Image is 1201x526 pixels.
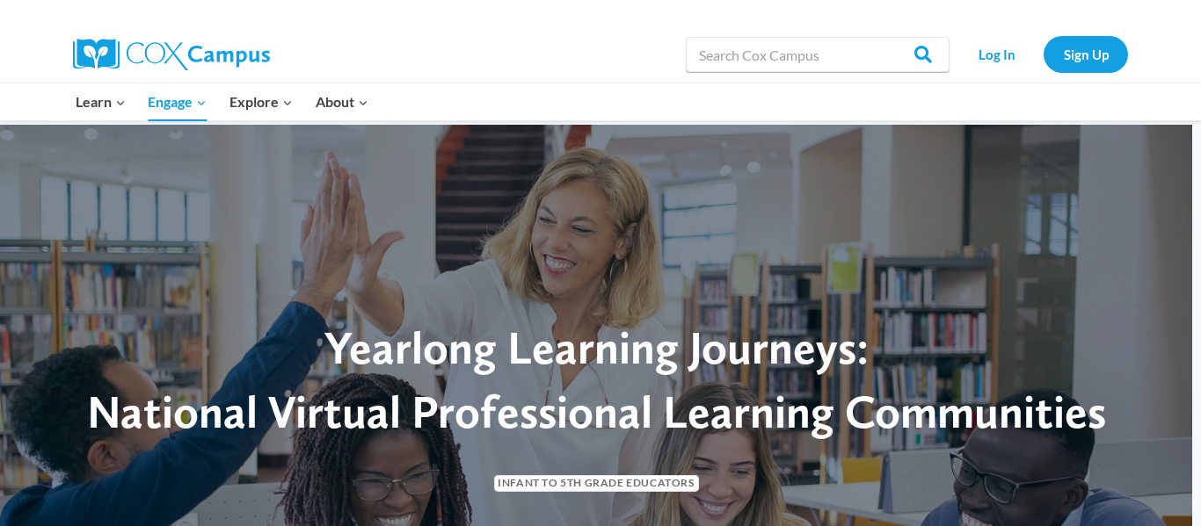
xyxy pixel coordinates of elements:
a: Sign Up [1044,36,1128,72]
span: Learn [76,90,126,113]
span: Yearlong Learning Journeys: [324,320,869,375]
span: National Virtual Professional Learning Communities [87,384,1106,439]
nav: Secondary Navigation [958,36,1128,72]
span: About [316,90,368,113]
span: Engage [148,90,207,113]
img: Cox Campus [73,39,270,70]
a: Log In [958,36,1035,72]
span: Explore [229,90,293,113]
span: Infant to 5th Grade Educators [494,475,699,492]
input: Search Cox Campus [686,37,950,72]
nav: Primary Navigation [64,83,379,120]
